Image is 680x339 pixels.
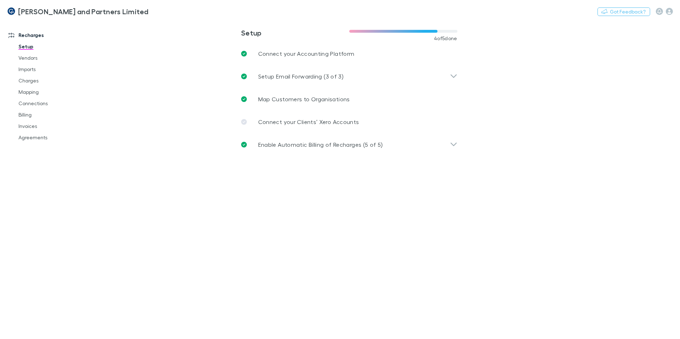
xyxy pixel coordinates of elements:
h3: [PERSON_NAME] and Partners Limited [18,7,149,16]
a: Connect your Accounting Platform [235,42,463,65]
a: Agreements [11,132,96,143]
a: Invoices [11,120,96,132]
p: Enable Automatic Billing of Recharges (5 of 5) [258,140,383,149]
button: Got Feedback? [597,7,650,16]
h3: Setup [241,28,349,37]
a: Vendors [11,52,96,64]
img: Coates and Partners Limited's Logo [7,7,15,16]
div: Setup Email Forwarding (3 of 3) [235,65,463,88]
a: Billing [11,109,96,120]
p: Connect your Clients’ Xero Accounts [258,118,359,126]
a: Setup [11,41,96,52]
span: 4 of 5 done [434,36,457,41]
a: Mapping [11,86,96,98]
a: Imports [11,64,96,75]
div: Enable Automatic Billing of Recharges (5 of 5) [235,133,463,156]
p: Map Customers to Organisations [258,95,350,103]
a: [PERSON_NAME] and Partners Limited [3,3,153,20]
p: Connect your Accounting Platform [258,49,355,58]
p: Setup Email Forwarding (3 of 3) [258,72,344,81]
a: Charges [11,75,96,86]
a: Connections [11,98,96,109]
a: Map Customers to Organisations [235,88,463,111]
a: Recharges [1,29,96,41]
a: Connect your Clients’ Xero Accounts [235,111,463,133]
